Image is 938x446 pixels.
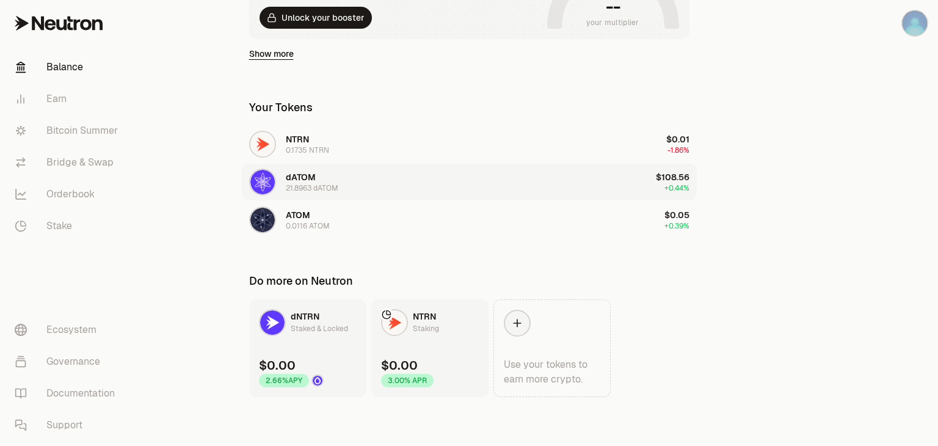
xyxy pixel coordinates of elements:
[656,172,689,183] span: $108.56
[286,210,310,221] span: ATOM
[5,210,132,242] a: Stake
[5,115,132,147] a: Bitcoin Summer
[5,346,132,378] a: Governance
[5,51,132,83] a: Balance
[667,145,689,155] span: -1.86%
[291,323,348,335] div: Staked & Locked
[286,134,309,145] span: NTRN
[371,299,489,397] a: NTRN LogoNTRNStaking$0.003.00% APR
[249,272,353,290] div: Do more on Neutron
[664,221,689,231] span: +0.39%
[903,11,927,35] img: keplrledger
[381,374,434,387] div: 3.00% APR
[666,134,689,145] span: $0.01
[413,311,436,322] span: NTRN
[260,310,285,335] img: dNTRN Logo
[5,409,132,441] a: Support
[381,357,418,374] div: $0.00
[5,314,132,346] a: Ecosystem
[250,208,275,232] img: ATOM Logo
[286,221,330,231] div: 0.0116 ATOM
[242,164,697,200] button: dATOM LogodATOM21.8963 dATOM$108.56+0.44%
[286,145,329,155] div: 0.1735 NTRN
[249,99,313,116] div: Your Tokens
[5,178,132,210] a: Orderbook
[664,183,689,193] span: +0.44%
[260,7,372,29] button: Unlock your booster
[286,183,338,193] div: 21.8963 dATOM
[504,357,600,387] div: Use your tokens to earn more crypto.
[250,170,275,194] img: dATOM Logo
[250,132,275,156] img: NTRN Logo
[249,299,366,397] a: dNTRN LogodNTRNStaked & Locked$0.002.66%APYDrop
[242,126,697,163] button: NTRN LogoNTRN0.1735 NTRN$0.01-1.86%
[493,299,611,397] a: Use your tokens to earn more crypto.
[664,210,689,221] span: $0.05
[5,83,132,115] a: Earn
[249,48,294,60] a: Show more
[382,310,407,335] img: NTRN Logo
[259,374,309,387] div: 2.66% APY
[313,376,322,386] img: Drop
[259,357,296,374] div: $0.00
[586,16,639,29] span: your multiplier
[5,147,132,178] a: Bridge & Swap
[413,323,439,335] div: Staking
[5,378,132,409] a: Documentation
[286,172,316,183] span: dATOM
[242,202,697,238] button: ATOM LogoATOM0.0116 ATOM$0.05+0.39%
[291,311,319,322] span: dNTRN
